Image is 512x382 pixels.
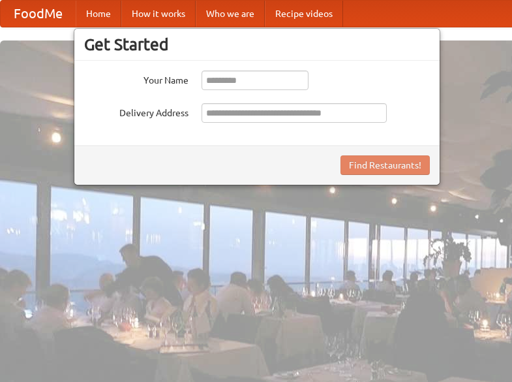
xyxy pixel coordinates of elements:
[340,155,430,175] button: Find Restaurants!
[196,1,265,27] a: Who we are
[121,1,196,27] a: How it works
[265,1,343,27] a: Recipe videos
[84,103,188,119] label: Delivery Address
[84,71,188,87] label: Your Name
[76,1,121,27] a: Home
[84,35,430,54] h3: Get Started
[1,1,76,27] a: FoodMe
